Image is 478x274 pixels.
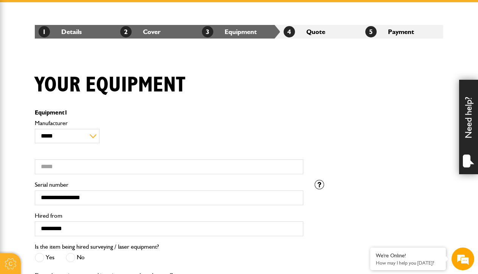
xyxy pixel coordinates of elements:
[124,4,142,22] div: Minimize live chat window
[120,26,132,37] span: 2
[202,26,213,37] span: 3
[365,26,377,37] span: 5
[198,25,280,39] li: Equipment
[103,215,137,225] em: Start Chat
[39,42,127,52] div: Chat with us now
[35,253,54,262] label: Yes
[376,252,440,259] div: We're Online!
[10,115,138,131] input: Enter your phone number
[280,25,362,39] li: Quote
[10,92,138,109] input: Enter your email address
[362,25,443,39] li: Payment
[35,213,303,219] label: Hired from
[10,70,138,87] input: Enter your last name
[120,28,161,36] a: 2Cover
[39,28,82,36] a: 1Details
[64,109,68,116] span: 1
[66,253,85,262] label: No
[13,42,32,53] img: d_20077148190_company_1631870298795_20077148190
[35,73,185,98] h1: Your equipment
[35,120,303,126] label: Manufacturer
[10,137,138,209] textarea: Type your message and hit 'Enter'
[284,26,295,37] span: 4
[459,80,478,174] div: Need help?
[376,260,440,266] p: How may I help you today?
[39,26,50,37] span: 1
[35,182,303,188] label: Serial number
[35,244,159,250] label: Is the item being hired surveying / laser equipment?
[35,110,303,116] p: Equipment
